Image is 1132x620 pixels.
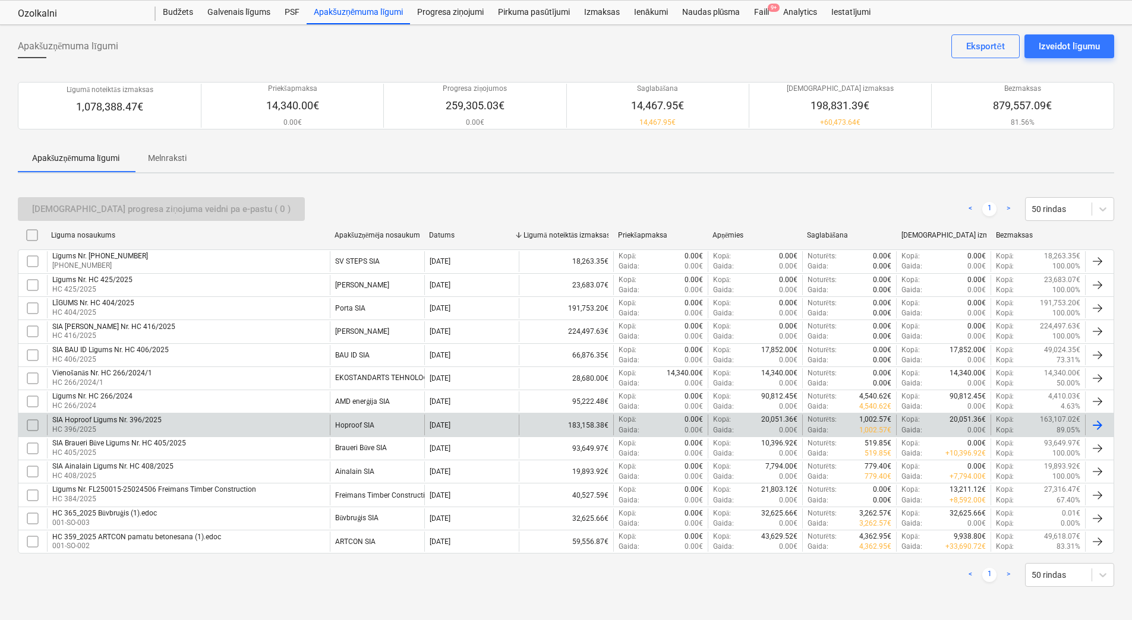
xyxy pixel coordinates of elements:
p: Gaida : [901,448,922,458]
div: Analytics [776,1,824,24]
div: Līgums Nr. HC 266/2024 [52,392,133,401]
p: Kopā : [619,251,636,261]
p: Gaida : [619,261,639,271]
span: 9+ [768,4,780,12]
p: 0.00€ [873,378,891,388]
div: Progresa ziņojumi [410,1,491,24]
p: 0.00€ [685,285,703,295]
p: 0.00€ [779,308,797,318]
p: HC 425/2025 [52,284,133,295]
button: Eksportēt [951,34,1019,58]
p: Kopā : [901,251,919,261]
div: 23,683.07€ [519,275,613,295]
p: 0.00€ [779,378,797,388]
p: Priekšapmaksa [266,84,319,94]
div: Izveidot līgumu [1039,39,1100,54]
div: Vienošanās Nr. HC 266/2024/1 [52,369,152,378]
p: Gaida : [901,261,922,271]
p: Kopā : [901,368,919,378]
div: [DATE] [430,421,450,429]
p: Gaida : [808,425,828,435]
p: 4,410.03€ [1048,391,1080,401]
p: 10,396.92€ [761,438,797,448]
p: Gaida : [901,355,922,365]
p: Gaida : [619,448,639,458]
p: 0.00€ [873,298,891,308]
p: 879,557.09€ [993,99,1052,113]
p: Kopā : [713,251,731,261]
p: Kopā : [619,345,636,355]
p: Kopā : [996,368,1014,378]
div: SV STEPS SIA [335,257,380,265]
div: [DATE] [430,397,450,406]
p: Kopā : [619,391,636,401]
a: Galvenais līgums [200,1,278,24]
p: 1,002.57€ [859,425,891,435]
p: HC 416/2025 [52,331,175,341]
p: 1,078,388.47€ [67,100,153,114]
p: Kopā : [901,275,919,285]
p: 0.00€ [873,368,891,378]
div: LĪGUMS Nr. HC 404/2025 [52,299,134,308]
p: Gaida : [808,331,828,341]
p: 0.00€ [685,331,703,341]
p: Kopā : [996,401,1014,412]
p: Kopā : [996,448,1014,458]
p: Apakšuzņēmuma līgumi [32,152,119,165]
p: 519.85€ [865,448,891,458]
p: 4,540.62€ [859,401,891,412]
p: 0.00€ [967,438,986,448]
p: Gaida : [713,378,734,388]
div: Saglabāšana [807,231,892,240]
p: 0.00€ [685,425,703,435]
p: Kopā : [713,345,731,355]
div: SIA BAU ID Līgums Nr. HC 406/2025 [52,346,169,355]
div: [DATE] [430,304,450,312]
p: Kopā : [713,415,731,425]
p: 0.00€ [779,261,797,271]
p: 100.00% [1052,331,1080,341]
p: 4,540.62€ [859,391,891,401]
p: 0.00€ [779,321,797,331]
p: Kopā : [996,378,1014,388]
div: EKOSTANDARTS TEHNOLOĢIJAS SIA [335,374,456,382]
p: Saglabāšana [631,84,684,94]
p: 0.00€ [779,298,797,308]
p: Gaida : [619,401,639,412]
p: 0.00€ [266,118,319,128]
p: Gaida : [901,285,922,295]
p: Gaida : [901,401,922,412]
p: Kopā : [996,438,1014,448]
p: Kopā : [996,345,1014,355]
p: 0.00€ [779,275,797,285]
p: HC 405/2025 [52,448,186,458]
p: Kopā : [901,415,919,425]
p: 81.56% [993,118,1052,128]
p: 0.00€ [685,438,703,448]
p: 0.00€ [685,308,703,318]
p: Kopā : [901,321,919,331]
p: 0.00€ [873,261,891,271]
div: 28,680.00€ [519,368,613,388]
p: 14,340.00€ [266,99,319,113]
p: Kopā : [901,461,919,472]
p: 17,852.00€ [950,345,986,355]
p: 0.00€ [873,321,891,331]
p: 0.00€ [779,355,797,365]
div: SIA [PERSON_NAME] Nr. HC 416/2025 [52,322,175,331]
p: 0.00€ [873,251,891,261]
p: Gaida : [901,331,922,341]
p: 0.00€ [779,425,797,435]
p: 20,051.36€ [950,415,986,425]
p: HC 396/2025 [52,425,162,435]
p: 0.00€ [873,331,891,341]
p: 14,340.00€ [667,368,703,378]
p: Kopā : [996,321,1014,331]
p: 89.05% [1057,425,1080,435]
div: Ozolkalni [18,8,141,20]
p: Kopā : [619,438,636,448]
a: Naudas plūsma [675,1,748,24]
p: 0.00€ [967,275,986,285]
p: Kopā : [619,275,636,285]
div: Izmaksas [577,1,627,24]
